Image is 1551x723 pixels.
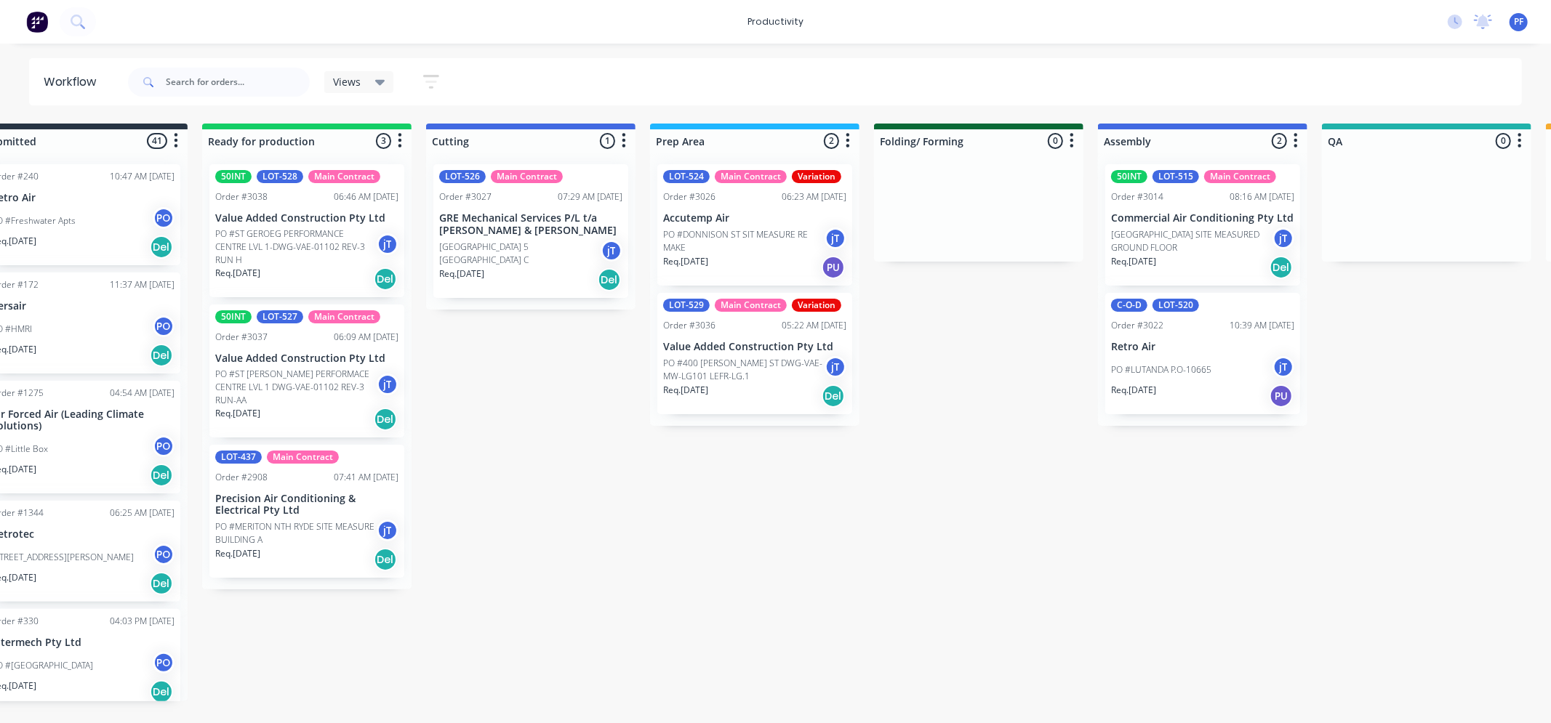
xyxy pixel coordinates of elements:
div: Del [374,408,397,431]
div: PU [822,256,845,279]
img: Factory [26,11,48,33]
div: Order #3037 [215,331,268,344]
div: Del [150,572,173,595]
div: jT [601,240,622,262]
div: 10:47 AM [DATE] [110,170,175,183]
p: GRE Mechanical Services P/L t/a [PERSON_NAME] & [PERSON_NAME] [439,212,622,237]
div: Del [374,267,397,291]
div: LOT-524 [663,170,710,183]
div: 06:46 AM [DATE] [334,190,398,203]
div: Order #3022 [1111,319,1163,332]
div: Main Contract [491,170,563,183]
div: Order #3027 [439,190,492,203]
div: 50INTLOT-515Main ContractOrder #301408:16 AM [DATE]Commercial Air Conditioning Pty Ltd[GEOGRAPHIC... [1105,164,1300,286]
div: Order #3038 [215,190,268,203]
div: Order #3026 [663,190,716,203]
p: Value Added Construction Pty Ltd [663,341,846,353]
div: 06:09 AM [DATE] [334,331,398,344]
p: Req. [DATE] [1111,384,1156,397]
div: Main Contract [267,451,339,464]
div: PO [153,435,175,457]
div: LOT-526Main ContractOrder #302707:29 AM [DATE]GRE Mechanical Services P/L t/a [PERSON_NAME] & [PE... [433,164,628,298]
span: PF [1514,15,1523,28]
div: PO [153,207,175,229]
div: Del [150,344,173,367]
div: PO [153,544,175,565]
div: 10:39 AM [DATE] [1230,319,1294,332]
div: 06:25 AM [DATE] [110,506,175,520]
div: 50INT [1111,170,1147,183]
div: productivity [740,11,811,33]
p: Req. [DATE] [1111,255,1156,268]
div: LOT-529Main ContractVariationOrder #303605:22 AM [DATE]Value Added Construction Pty LtdPO #400 [P... [657,293,852,414]
div: Variation [792,299,841,312]
div: LOT-515 [1153,170,1199,183]
div: 06:23 AM [DATE] [782,190,846,203]
div: LOT-528 [257,170,303,183]
p: Req. [DATE] [215,267,260,280]
div: Del [822,384,845,408]
div: Main Contract [308,310,380,323]
p: PO #400 [PERSON_NAME] ST DWG-VAE-MW-LG101 LEFR-LG.1 [663,357,825,383]
p: Retro Air [1111,341,1294,353]
input: Search for orders... [166,68,310,97]
p: Req. [DATE] [663,255,708,268]
div: 11:37 AM [DATE] [110,278,175,291]
div: 50INT [215,170,252,183]
p: PO #ST GEROEG PERFORMANCE CENTRE LVL 1-DWG-VAE-01102 REV-3 RUN H [215,227,377,267]
div: jT [825,227,846,249]
p: Req. [DATE] [215,407,260,420]
div: jT [1273,227,1294,249]
div: PO [153,652,175,674]
div: 07:29 AM [DATE] [558,190,622,203]
span: Views [333,74,361,89]
div: LOT-529 [663,299,710,312]
div: PU [1270,384,1293,408]
div: Main Contract [715,170,787,183]
p: Req. [DATE] [663,384,708,397]
div: Del [598,268,621,291]
p: Precision Air Conditioning & Electrical Pty Ltd [215,493,398,517]
p: Commercial Air Conditioning Pty Ltd [1111,212,1294,225]
div: Order #3014 [1111,190,1163,203]
div: 04:03 PM [DATE] [110,615,175,628]
p: PO #MERITON NTH RYDE SITE MEASURE BUILDING A [215,520,377,546]
p: PO #ST [PERSON_NAME] PERFORMACE CENTRE LVL 1 DWG-VAE-01102 REV-3 RUN-AA [215,368,377,407]
p: Value Added Construction Pty Ltd [215,352,398,365]
div: Del [1270,256,1293,279]
div: 07:41 AM [DATE] [334,471,398,484]
p: Req. [DATE] [439,267,484,280]
div: Main Contract [308,170,380,183]
div: Order #2908 [215,471,268,484]
div: Del [150,680,173,703]
div: Order #3036 [663,319,716,332]
div: Del [150,235,173,259]
p: PO #LUTANDA P.O-10665 [1111,363,1211,376]
div: 50INT [215,310,252,323]
div: Main Contract [1204,170,1276,183]
div: Variation [792,170,841,183]
p: PO #DONNISON ST SIT MEASURE RE MAKE [663,228,825,254]
div: jT [377,520,398,541]
div: jT [825,356,846,378]
div: jT [1273,356,1294,378]
div: LOT-526 [439,170,486,183]
div: 04:54 AM [DATE] [110,387,175,400]
div: Workflow [44,73,103,91]
div: jT [377,373,398,395]
div: 05:22 AM [DATE] [782,319,846,332]
p: Value Added Construction Pty Ltd [215,212,398,225]
div: Main Contract [715,299,787,312]
p: [GEOGRAPHIC_DATA] 5 [GEOGRAPHIC_DATA] C [439,241,601,267]
p: [GEOGRAPHIC_DATA] SITE MEASURED GROUND FLOOR [1111,228,1273,254]
div: LOT-527 [257,310,303,323]
div: 50INTLOT-528Main ContractOrder #303806:46 AM [DATE]Value Added Construction Pty LtdPO #ST GEROEG ... [209,164,404,297]
div: LOT-437Main ContractOrder #290807:41 AM [DATE]Precision Air Conditioning & Electrical Pty LtdPO #... [209,445,404,578]
div: C-O-DLOT-520Order #302210:39 AM [DATE]Retro AirPO #LUTANDA P.O-10665jTReq.[DATE]PU [1105,293,1300,414]
div: Del [150,464,173,487]
div: PO [153,315,175,337]
div: LOT-437 [215,451,262,464]
p: Accutemp Air [663,212,846,225]
div: 50INTLOT-527Main ContractOrder #303706:09 AM [DATE]Value Added Construction Pty LtdPO #ST [PERSON... [209,304,404,437]
div: Del [374,548,397,571]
